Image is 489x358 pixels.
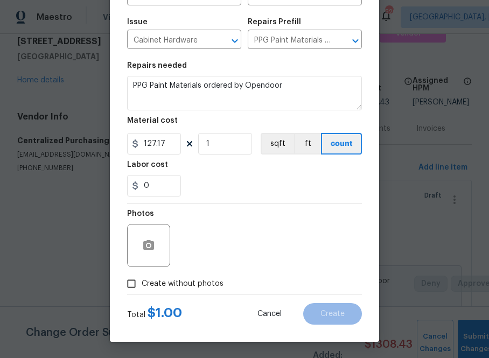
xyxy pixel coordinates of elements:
div: Total [127,307,182,320]
textarea: PPG Paint Materials ordered by Opendoor [127,76,362,110]
button: Open [348,33,363,48]
span: Create [320,310,345,318]
button: Open [227,33,242,48]
h5: Labor cost [127,161,168,169]
h5: Photos [127,210,154,217]
h5: Issue [127,18,148,26]
span: Create without photos [142,278,223,290]
button: sqft [261,133,294,155]
button: count [321,133,362,155]
button: Create [303,303,362,325]
h5: Repairs needed [127,62,187,69]
button: Cancel [240,303,299,325]
button: ft [294,133,321,155]
span: $ 1.00 [148,306,182,319]
span: Cancel [257,310,282,318]
h5: Material cost [127,117,178,124]
h5: Repairs Prefill [248,18,301,26]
